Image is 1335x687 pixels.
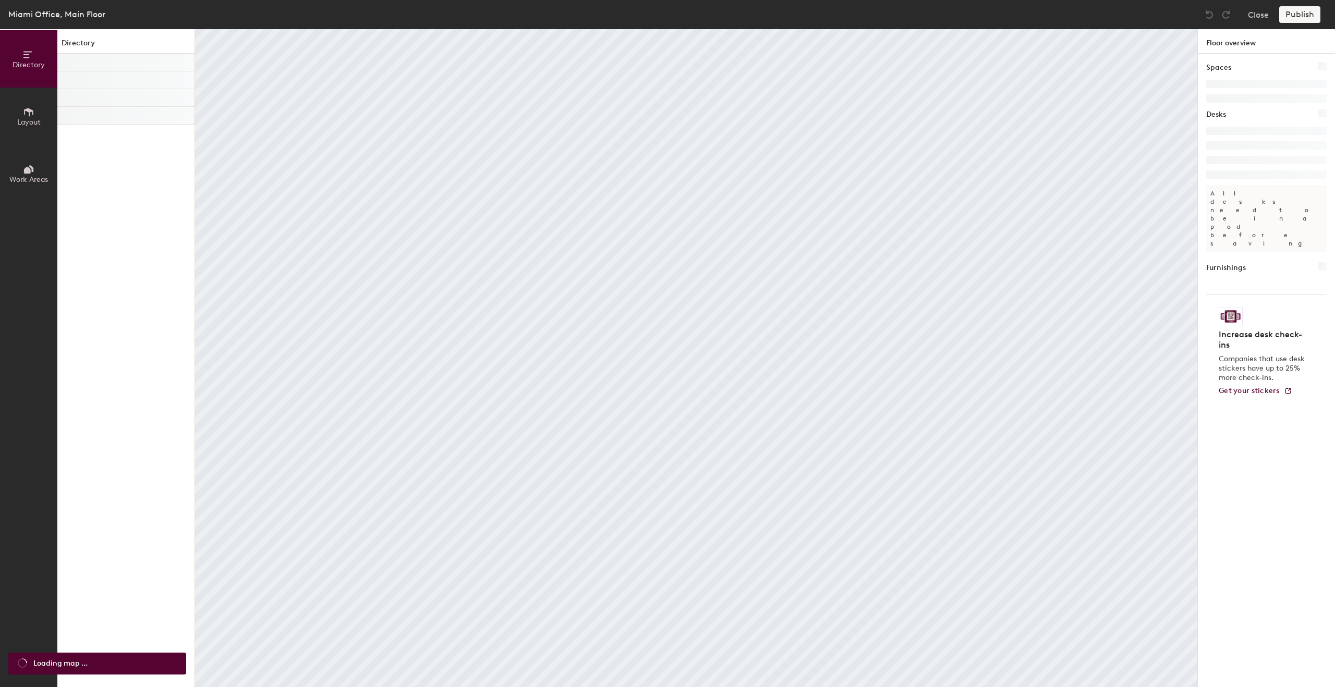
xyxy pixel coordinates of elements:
[33,658,88,669] span: Loading map ...
[1219,386,1280,395] span: Get your stickers
[1206,185,1327,252] p: All desks need to be in a pod before saving
[1206,109,1226,120] h1: Desks
[1206,62,1231,73] h1: Spaces
[1219,308,1243,325] img: Sticker logo
[1198,29,1335,54] h1: Floor overview
[1219,354,1308,383] p: Companies that use desk stickers have up to 25% more check-ins.
[17,118,41,127] span: Layout
[1219,387,1292,396] a: Get your stickers
[1221,9,1231,20] img: Redo
[8,8,105,21] div: Miami Office, Main Floor
[1204,9,1215,20] img: Undo
[9,175,48,184] span: Work Areas
[1206,262,1246,274] h1: Furnishings
[195,29,1197,687] canvas: Map
[1248,6,1269,23] button: Close
[13,60,45,69] span: Directory
[1219,329,1308,350] h4: Increase desk check-ins
[57,38,195,54] h1: Directory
